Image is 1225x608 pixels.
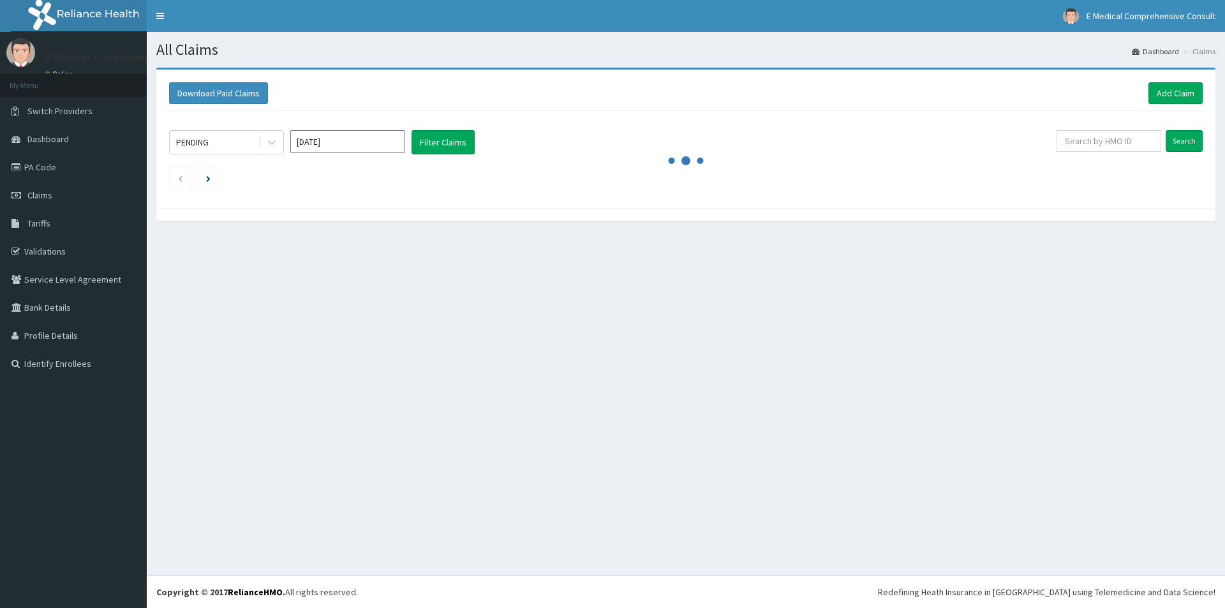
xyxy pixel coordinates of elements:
span: Dashboard [27,133,69,145]
footer: All rights reserved. [147,575,1225,608]
span: Tariffs [27,218,50,229]
a: Next page [206,172,211,184]
button: Download Paid Claims [169,82,268,104]
span: E Medical Comprehensive Consult [1087,10,1215,22]
svg: audio-loading [667,142,705,180]
span: Claims [27,189,52,201]
li: Claims [1180,46,1215,57]
input: Select Month and Year [290,130,405,153]
img: User Image [1063,8,1079,24]
input: Search by HMO ID [1057,130,1161,152]
a: Add Claim [1148,82,1203,104]
button: Filter Claims [412,130,475,154]
img: User Image [6,38,35,67]
a: Online [45,70,75,78]
div: Redefining Heath Insurance in [GEOGRAPHIC_DATA] using Telemedicine and Data Science! [878,586,1215,598]
p: E Medical Comprehensive Consult [45,52,211,63]
a: Previous page [177,172,183,184]
strong: Copyright © 2017 . [156,586,285,598]
span: Switch Providers [27,105,93,117]
input: Search [1166,130,1203,152]
div: PENDING [176,136,209,149]
h1: All Claims [156,41,1215,58]
a: Dashboard [1132,46,1179,57]
a: RelianceHMO [228,586,283,598]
